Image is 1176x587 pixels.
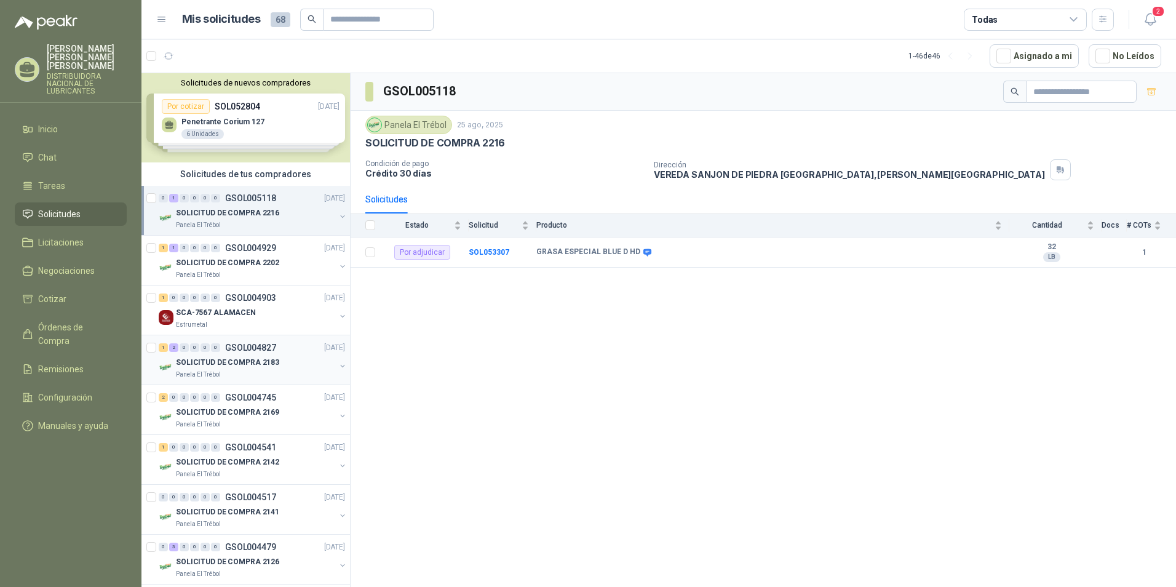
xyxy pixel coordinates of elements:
[47,73,127,95] p: DISTRIBUIDORA NACIONAL DE LUBRICANTES
[159,360,173,375] img: Company Logo
[324,392,345,404] p: [DATE]
[180,443,189,452] div: 0
[159,340,348,380] a: 1 2 0 0 0 0 GSOL004827[DATE] Company LogoSOLICITUD DE COMPRA 2183Panela El Trébol
[225,244,276,252] p: GSOL004929
[159,509,173,524] img: Company Logo
[1127,214,1176,238] th: # COTs
[365,137,505,150] p: SOLICITUD DE COMPRA 2216
[176,569,221,579] p: Panela El Trébol
[159,244,168,252] div: 1
[972,13,998,26] div: Todas
[182,10,261,28] h1: Mis solicitudes
[15,202,127,226] a: Solicitudes
[190,343,199,352] div: 0
[654,161,1045,169] p: Dirección
[15,146,127,169] a: Chat
[365,116,452,134] div: Panela El Trébol
[159,293,168,302] div: 1
[38,292,66,306] span: Cotizar
[38,236,84,249] span: Licitaciones
[190,543,199,551] div: 0
[180,493,189,501] div: 0
[190,493,199,501] div: 0
[1089,44,1161,68] button: No Leídos
[15,357,127,381] a: Remisiones
[176,519,221,529] p: Panela El Trébol
[169,244,178,252] div: 1
[201,293,210,302] div: 0
[176,307,256,319] p: SCA-7567 ALAMACEN
[201,194,210,202] div: 0
[211,493,220,501] div: 0
[1151,6,1165,17] span: 2
[211,293,220,302] div: 0
[15,15,77,30] img: Logo peakr
[324,242,345,254] p: [DATE]
[365,159,644,168] p: Condición de pago
[1102,214,1127,238] th: Docs
[190,393,199,402] div: 0
[211,244,220,252] div: 0
[225,393,276,402] p: GSOL004745
[180,244,189,252] div: 0
[176,270,221,280] p: Panela El Trébol
[271,12,290,27] span: 68
[15,414,127,437] a: Manuales y ayuda
[368,118,381,132] img: Company Logo
[176,357,279,369] p: SOLICITUD DE COMPRA 2183
[176,407,279,418] p: SOLICITUD DE COMPRA 2169
[169,293,178,302] div: 0
[654,169,1045,180] p: VEREDA SANJON DE PIEDRA [GEOGRAPHIC_DATA] , [PERSON_NAME][GEOGRAPHIC_DATA]
[225,194,276,202] p: GSOL005118
[383,82,458,101] h3: GSOL005118
[146,78,345,87] button: Solicitudes de nuevos compradores
[15,231,127,254] a: Licitaciones
[38,122,58,136] span: Inicio
[176,320,207,330] p: Estrumetal
[394,245,450,260] div: Por adjudicar
[38,179,65,193] span: Tareas
[15,259,127,282] a: Negociaciones
[1009,242,1094,252] b: 32
[225,493,276,501] p: GSOL004517
[176,506,279,518] p: SOLICITUD DE COMPRA 2141
[180,343,189,352] div: 0
[365,168,644,178] p: Crédito 30 días
[169,543,178,551] div: 3
[536,247,640,257] b: GRASA ESPECIAL BLUE D HD
[180,194,189,202] div: 0
[38,391,92,404] span: Configuración
[1011,87,1019,96] span: search
[308,15,316,23] span: search
[15,287,127,311] a: Cotizar
[38,321,115,348] span: Órdenes de Compra
[15,118,127,141] a: Inicio
[324,342,345,354] p: [DATE]
[38,419,108,433] span: Manuales y ayuda
[201,543,210,551] div: 0
[469,221,519,230] span: Solicitud
[159,343,168,352] div: 1
[159,260,173,275] img: Company Logo
[159,543,168,551] div: 0
[324,193,345,204] p: [DATE]
[324,492,345,503] p: [DATE]
[225,543,276,551] p: GSOL004479
[159,310,173,325] img: Company Logo
[383,221,451,230] span: Estado
[159,194,168,202] div: 0
[324,292,345,304] p: [DATE]
[176,556,279,568] p: SOLICITUD DE COMPRA 2126
[908,46,980,66] div: 1 - 46 de 46
[201,393,210,402] div: 0
[159,440,348,479] a: 1 0 0 0 0 0 GSOL004541[DATE] Company LogoSOLICITUD DE COMPRA 2142Panela El Trébol
[141,73,350,162] div: Solicitudes de nuevos compradoresPor cotizarSOL052804[DATE] Penetrante Corium 1276 UnidadesPor co...
[469,248,509,257] b: SOL053307
[180,393,189,402] div: 0
[159,460,173,474] img: Company Logo
[169,393,178,402] div: 0
[176,207,279,219] p: SOLICITUD DE COMPRA 2216
[38,207,81,221] span: Solicitudes
[159,290,348,330] a: 1 0 0 0 0 0 GSOL004903[DATE] Company LogoSCA-7567 ALAMACENEstrumetal
[211,194,220,202] div: 0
